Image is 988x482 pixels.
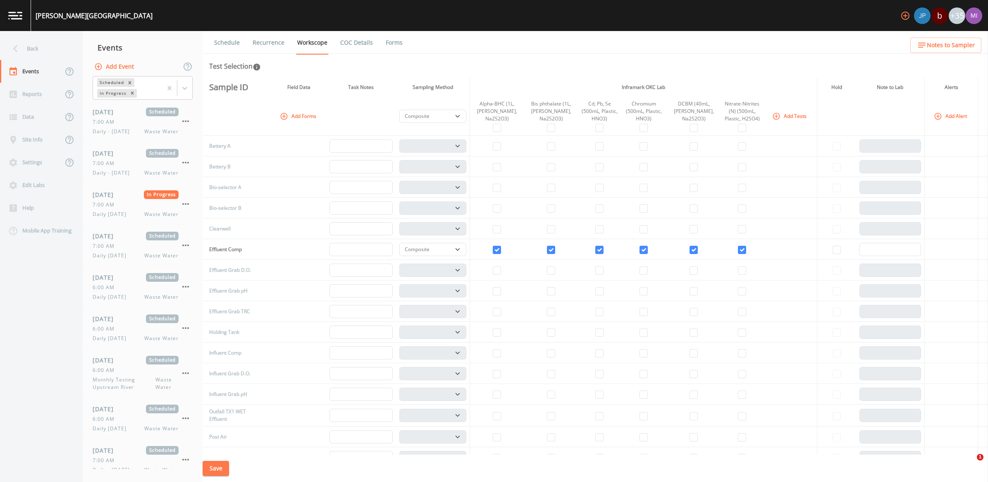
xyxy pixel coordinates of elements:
[93,367,119,374] span: 6:00 AM
[253,63,261,71] svg: In this section you'll be able to select the analytical test to run, based on the media type, and...
[473,100,520,122] div: Alpha-BHC (1L, [PERSON_NAME], Na2S2O3)
[209,61,261,71] div: Test Selection
[966,7,982,24] img: 11d739c36d20347f7b23fdbf2a9dc2c5
[93,242,119,250] span: 7:00 AM
[93,211,131,218] span: Daily [DATE]
[93,273,119,282] span: [DATE]
[203,405,263,427] td: Outfall TX1 WET Effluent
[960,454,980,474] iframe: Intercom live chat
[146,273,179,282] span: Scheduled
[203,136,263,156] td: Battery A
[146,446,179,455] span: Scheduled
[97,89,128,98] div: In Progress
[339,31,374,54] a: COC Details
[203,78,263,97] th: Sample ID
[326,78,396,97] th: Task Notes
[93,446,119,455] span: [DATE]
[271,78,326,97] th: Field Data
[251,31,286,54] a: Recurrence
[93,376,155,391] span: Monthly Testing Upstream River
[910,38,981,53] button: Notes to Sampler
[396,78,470,97] th: Sampling Method
[203,239,263,260] td: Effluent Comp
[144,335,179,342] span: Waste Water
[146,405,179,413] span: Scheduled
[93,405,119,413] span: [DATE]
[932,109,970,123] button: Add Alert
[724,100,760,122] div: Nitrate-Nitrites (N) (500mL, Plastic, H2SO4)
[203,427,263,447] td: Post Air
[93,128,135,135] span: Daily - [DATE]
[93,252,131,259] span: Daily [DATE]
[144,211,179,218] span: Waste Water
[203,156,263,177] td: Battery B
[83,349,203,398] a: [DATE]Scheduled6:00 AMMonthly Testing Upstream RiverWaste Water
[203,260,263,281] td: Effluent Grab D.O.
[203,363,263,384] td: Influent Grab D.O.
[771,109,810,123] button: Add Tests
[203,447,263,468] td: Pre-filter
[624,100,663,122] div: Chromium (500mL, Plastic, HNO3)
[203,343,263,363] td: Influent Comp
[927,40,975,50] span: Notes to Sampler
[144,128,179,135] span: Waste Water
[931,7,948,24] div: bturner@inframark.com
[93,169,135,177] span: Daily - [DATE]
[146,356,179,364] span: Scheduled
[93,425,131,432] span: Daily [DATE]
[384,31,404,54] a: Forms
[146,314,179,323] span: Scheduled
[146,232,179,240] span: Scheduled
[83,225,203,266] a: [DATE]Scheduled7:00 AMDaily [DATE]Waste Water
[203,301,263,322] td: Effluent Grab TRC
[93,293,131,301] span: Daily [DATE]
[93,201,119,209] span: 7:00 AM
[93,59,137,74] button: Add Event
[146,108,179,116] span: Scheduled
[93,284,119,291] span: 6:00 AM
[93,118,119,126] span: 7:00 AM
[128,89,137,98] div: Remove In Progress
[949,7,965,24] div: +35
[527,100,575,122] div: Bis phthalate (1L, [PERSON_NAME], Na2S2O3)
[856,78,925,97] th: Note to Lab
[144,425,179,432] span: Waste Water
[914,7,931,24] img: 41241ef155101aa6d92a04480b0d0000
[914,7,931,24] div: Joshua gere Paul
[93,232,119,240] span: [DATE]
[93,415,119,423] span: 6:00 AM
[581,100,618,122] div: Cd, Pb, Se (500mL, Plastic, HNO3)
[278,109,320,123] button: Add Forms
[93,466,135,474] span: Daily - [DATE]
[83,101,203,142] a: [DATE]Scheduled7:00 AMDaily - [DATE]Waste Water
[203,461,229,476] button: Save
[93,314,119,323] span: [DATE]
[8,12,22,19] img: logo
[93,457,119,464] span: 7:00 AM
[144,293,179,301] span: Waste Water
[144,252,179,259] span: Waste Water
[203,322,263,343] td: Holding Tank
[83,184,203,225] a: [DATE]In Progress7:00 AMDaily [DATE]Waste Water
[203,384,263,405] td: Influent Grab pH
[470,78,817,97] th: Inframark OKC Lab
[93,335,131,342] span: Daily [DATE]
[83,266,203,308] a: [DATE]Scheduled6:00 AMDaily [DATE]Waste Water
[155,376,179,391] span: Waste Water
[213,31,241,54] a: Schedule
[146,149,179,158] span: Scheduled
[925,78,978,97] th: Alerts
[93,160,119,167] span: 7:00 AM
[93,356,119,364] span: [DATE]
[83,398,203,439] a: [DATE]Scheduled6:00 AMDaily [DATE]Waste Water
[93,149,119,158] span: [DATE]
[817,78,856,97] th: Hold
[83,142,203,184] a: [DATE]Scheduled7:00 AMDaily - [DATE]Waste Water
[203,281,263,301] td: Effluent Grab pH
[93,325,119,333] span: 6:00 AM
[93,108,119,116] span: [DATE]
[97,78,125,87] div: Scheduled
[931,7,948,24] div: b
[93,190,119,199] span: [DATE]
[83,308,203,349] a: [DATE]Scheduled6:00 AMDaily [DATE]Waste Water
